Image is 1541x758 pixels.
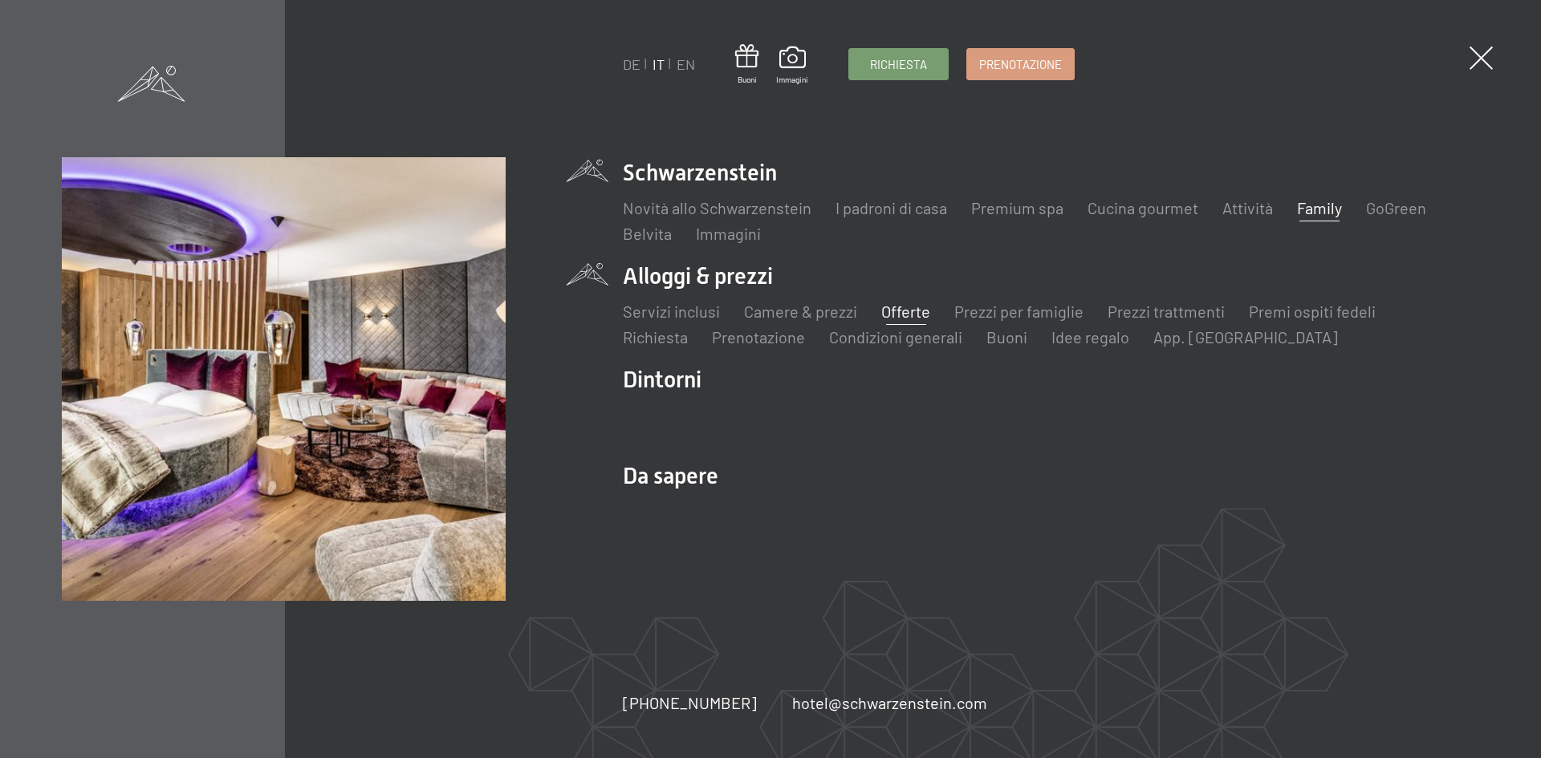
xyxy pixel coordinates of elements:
span: Prenotazione [979,56,1062,73]
a: Premium spa [971,198,1063,217]
a: Immagini [696,224,761,243]
a: DE [623,55,640,73]
a: GoGreen [1366,198,1426,217]
a: Richiesta [623,327,688,347]
a: Family [1297,198,1342,217]
a: Richiesta [849,49,948,79]
span: Immagini [776,74,808,85]
a: [PHONE_NUMBER] [623,691,757,714]
span: Richiesta [870,56,927,73]
a: Servizi inclusi [623,302,720,321]
a: Belvita [623,224,672,243]
a: Offerte [881,302,930,321]
a: Premi ospiti fedeli [1249,302,1376,321]
a: Condizioni generali [829,327,962,347]
a: hotel@schwarzenstein.com [792,691,987,714]
span: [PHONE_NUMBER] [623,693,757,712]
a: Novità allo Schwarzenstein [623,198,811,217]
a: EN [677,55,695,73]
a: Prezzi per famiglie [954,302,1084,321]
a: Attività [1222,198,1273,217]
a: Buoni [735,44,758,85]
a: I padroni di casa [836,198,947,217]
a: Prenotazione [967,49,1074,79]
a: Camere & prezzi [744,302,857,321]
a: Prenotazione [712,327,805,347]
a: Prezzi trattmenti [1108,302,1225,321]
span: Buoni [735,74,758,85]
a: Buoni [986,327,1027,347]
a: Cucina gourmet [1088,198,1198,217]
a: Idee regalo [1051,327,1129,347]
a: Immagini [776,47,808,85]
a: App. [GEOGRAPHIC_DATA] [1153,327,1338,347]
a: IT [653,55,665,73]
